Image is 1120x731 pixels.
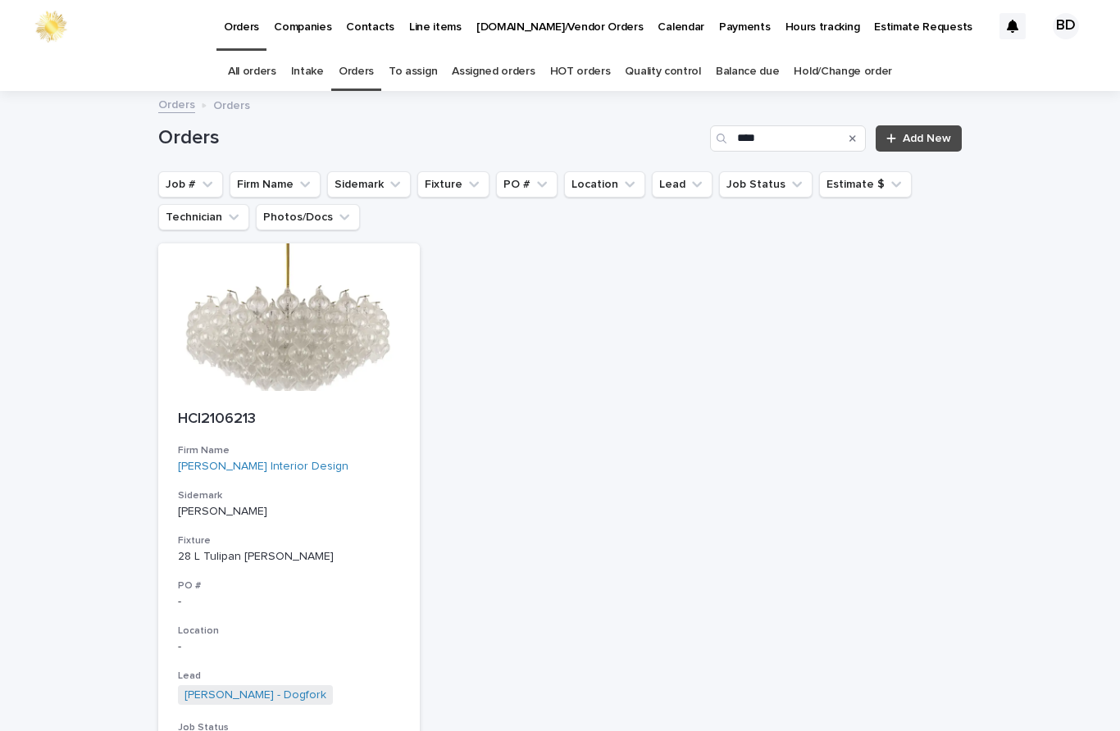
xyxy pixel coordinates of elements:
button: Fixture [417,171,489,198]
button: Technician [158,204,249,230]
button: Estimate $ [819,171,912,198]
img: 0ffKfDbyRa2Iv8hnaAqg [33,10,69,43]
a: Add New [876,125,962,152]
a: Hold/Change order [794,52,892,91]
h3: Lead [178,670,400,683]
button: Lead [652,171,713,198]
h3: Sidemark [178,489,400,502]
p: HCI2106213 [178,411,400,429]
h3: Firm Name [178,444,400,457]
a: Quality control [625,52,700,91]
button: Firm Name [230,171,321,198]
a: Orders [339,52,374,91]
a: Intake [291,52,324,91]
h1: Orders [158,126,703,150]
p: - [178,595,400,609]
a: Assigned orders [452,52,535,91]
a: To assign [389,52,437,91]
h3: Fixture [178,534,400,547]
a: Balance due [716,52,780,91]
p: [PERSON_NAME] [178,505,400,519]
a: [PERSON_NAME] Interior Design [178,460,348,474]
a: Orders [158,94,195,113]
p: - [178,640,400,654]
div: 28 L Tulipan [PERSON_NAME] [178,550,400,564]
a: All orders [228,52,276,91]
div: BD [1053,13,1079,39]
button: Location [564,171,645,198]
button: Sidemark [327,171,411,198]
h3: Location [178,624,400,638]
button: Job # [158,171,223,198]
span: Add New [903,133,951,144]
button: Photos/Docs [256,204,360,230]
a: [PERSON_NAME] - Dogfork [184,688,326,702]
button: PO # [496,171,558,198]
h3: PO # [178,579,400,593]
p: Orders [213,95,250,113]
a: HOT orders [550,52,611,91]
input: Search [710,125,866,152]
button: Job Status [719,171,813,198]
